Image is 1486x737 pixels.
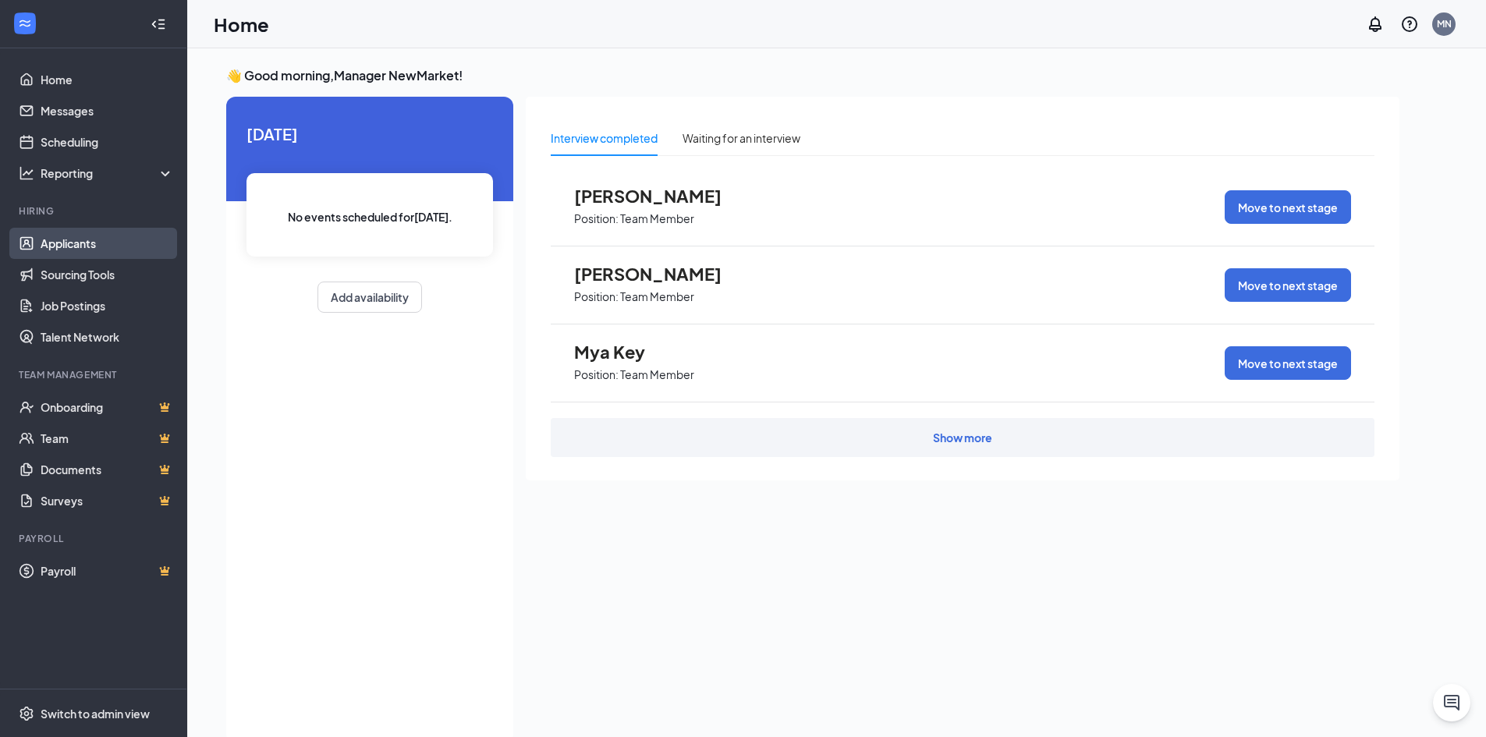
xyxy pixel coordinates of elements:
div: Hiring [19,204,171,218]
svg: Collapse [151,16,166,32]
h1: Home [214,11,269,37]
div: Waiting for an interview [683,129,800,147]
div: Reporting [41,165,175,181]
svg: Notifications [1366,15,1385,34]
button: Move to next stage [1225,268,1351,302]
a: Applicants [41,228,174,259]
div: Show more [933,430,992,445]
a: DocumentsCrown [41,454,174,485]
a: Home [41,64,174,95]
p: Team Member [620,367,694,382]
svg: Settings [19,706,34,721]
span: [PERSON_NAME] [574,186,746,206]
div: Interview completed [551,129,658,147]
span: Mya Key [574,342,746,362]
div: Payroll [19,532,171,545]
p: Position: [574,289,619,304]
svg: Analysis [19,165,34,181]
a: PayrollCrown [41,555,174,586]
svg: ChatActive [1442,693,1461,712]
svg: WorkstreamLogo [17,16,33,31]
span: [PERSON_NAME] [574,264,746,284]
button: Add availability [317,282,422,313]
button: Move to next stage [1225,346,1351,380]
div: MN [1437,17,1452,30]
p: Position: [574,211,619,226]
a: Talent Network [41,321,174,353]
p: Team Member [620,211,694,226]
a: Sourcing Tools [41,259,174,290]
svg: QuestionInfo [1400,15,1419,34]
a: Messages [41,95,174,126]
button: Move to next stage [1225,190,1351,224]
p: Position: [574,367,619,382]
span: [DATE] [246,122,493,146]
a: Scheduling [41,126,174,158]
a: Job Postings [41,290,174,321]
a: SurveysCrown [41,485,174,516]
p: Team Member [620,289,694,304]
a: TeamCrown [41,423,174,454]
span: No events scheduled for [DATE] . [288,208,452,225]
div: Switch to admin view [41,706,150,721]
div: Team Management [19,368,171,381]
h3: 👋 Good morning, Manager NewMarket ! [226,67,1399,84]
a: OnboardingCrown [41,392,174,423]
button: ChatActive [1433,684,1470,721]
